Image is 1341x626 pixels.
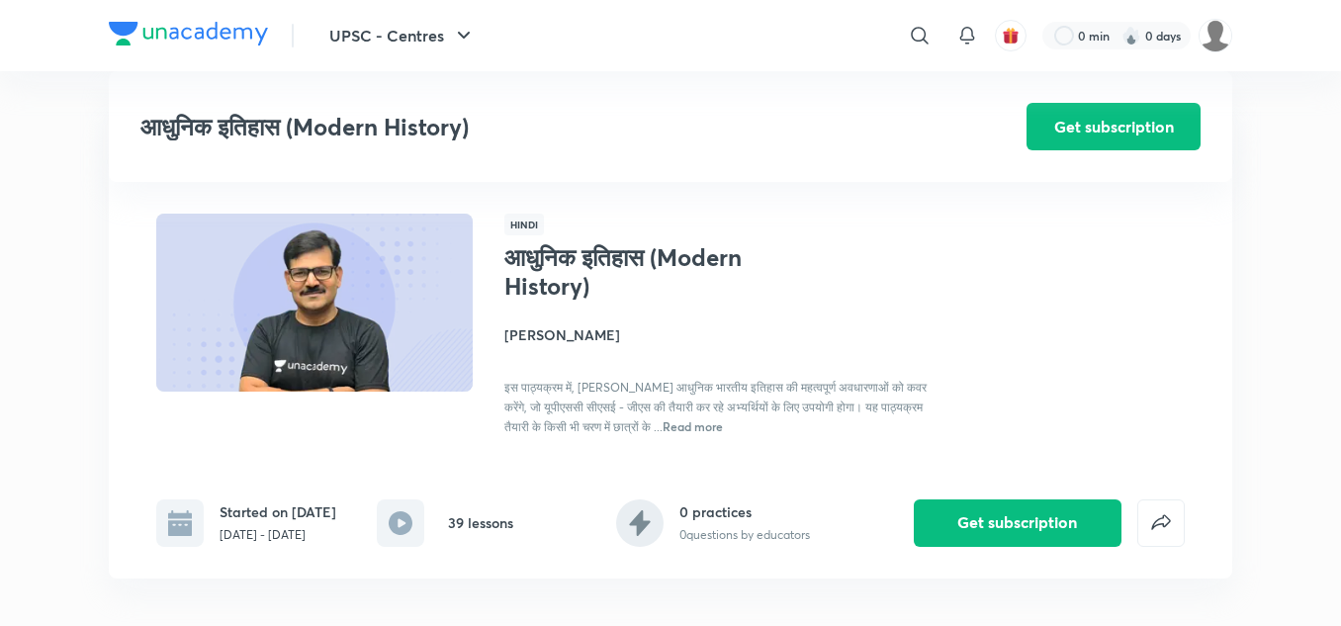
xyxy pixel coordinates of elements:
[140,113,915,141] h3: आधुनिक इतिहास (Modern History)
[1027,103,1201,150] button: Get subscription
[679,526,810,544] p: 0 questions by educators
[448,512,513,533] h6: 39 lessons
[317,16,488,55] button: UPSC - Centres
[679,501,810,522] h6: 0 practices
[504,380,927,434] span: इस पाठ्यक्रम में, [PERSON_NAME] आधुनिक भारतीय इतिहास की महत्वपूर्ण अवधारणाओं को कवर करेंगे, जो यू...
[504,324,947,345] h4: [PERSON_NAME]
[995,20,1027,51] button: avatar
[220,501,336,522] h6: Started on [DATE]
[914,499,1121,547] button: Get subscription
[220,526,336,544] p: [DATE] - [DATE]
[663,418,723,434] span: Read more
[504,214,544,235] span: Hindi
[1121,26,1141,45] img: streak
[1002,27,1020,45] img: avatar
[1199,19,1232,52] img: amit tripathi
[109,22,268,50] a: Company Logo
[504,243,828,301] h1: आधुनिक इतिहास (Modern History)
[109,22,268,45] img: Company Logo
[1137,499,1185,547] button: false
[153,212,476,394] img: Thumbnail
